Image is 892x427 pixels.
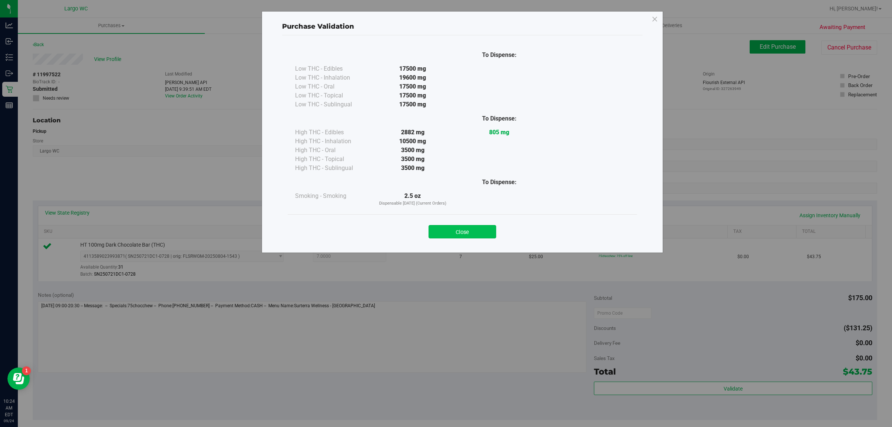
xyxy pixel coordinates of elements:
[369,155,456,164] div: 3500 mg
[295,137,369,146] div: High THC - Inhalation
[456,114,543,123] div: To Dispense:
[295,128,369,137] div: High THC - Edibles
[369,137,456,146] div: 10500 mg
[295,100,369,109] div: Low THC - Sublingual
[295,192,369,200] div: Smoking - Smoking
[369,200,456,207] p: Dispensable [DATE] (Current Orders)
[282,22,354,30] span: Purchase Validation
[369,146,456,155] div: 3500 mg
[22,366,31,375] iframe: Resource center unread badge
[295,91,369,100] div: Low THC - Topical
[295,64,369,73] div: Low THC - Edibles
[295,155,369,164] div: High THC - Topical
[369,73,456,82] div: 19600 mg
[369,128,456,137] div: 2882 mg
[429,225,496,238] button: Close
[456,51,543,60] div: To Dispense:
[369,164,456,173] div: 3500 mg
[369,91,456,100] div: 17500 mg
[369,64,456,73] div: 17500 mg
[295,82,369,91] div: Low THC - Oral
[369,192,456,207] div: 2.5 oz
[295,164,369,173] div: High THC - Sublingual
[295,146,369,155] div: High THC - Oral
[456,178,543,187] div: To Dispense:
[7,367,30,390] iframe: Resource center
[369,82,456,91] div: 17500 mg
[369,100,456,109] div: 17500 mg
[489,129,509,136] strong: 805 mg
[295,73,369,82] div: Low THC - Inhalation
